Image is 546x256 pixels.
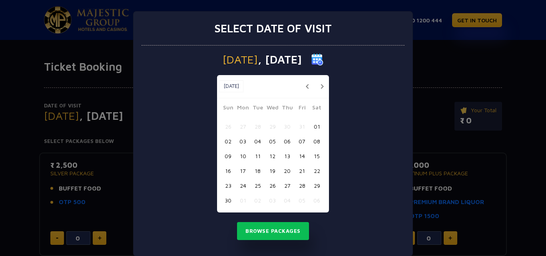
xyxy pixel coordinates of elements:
button: 07 [295,134,309,149]
button: 30 [221,193,235,208]
button: 30 [280,119,295,134]
button: 05 [265,134,280,149]
span: Fri [295,103,309,114]
button: 25 [250,178,265,193]
button: 14 [295,149,309,163]
button: 10 [235,149,250,163]
span: , [DATE] [258,54,302,65]
img: calender icon [311,54,323,65]
button: 03 [265,193,280,208]
button: 06 [309,193,324,208]
button: 17 [235,163,250,178]
button: 19 [265,163,280,178]
button: 01 [235,193,250,208]
button: 27 [235,119,250,134]
button: Browse Packages [237,222,309,240]
button: 11 [250,149,265,163]
button: 29 [309,178,324,193]
button: 09 [221,149,235,163]
button: 04 [280,193,295,208]
span: Thu [280,103,295,114]
button: 05 [295,193,309,208]
button: 15 [309,149,324,163]
button: 28 [250,119,265,134]
span: Wed [265,103,280,114]
button: 03 [235,134,250,149]
button: 12 [265,149,280,163]
span: Tue [250,103,265,114]
button: 31 [295,119,309,134]
button: 21 [295,163,309,178]
span: [DATE] [223,54,258,65]
button: 02 [221,134,235,149]
h3: Select date of visit [214,22,332,35]
button: 26 [265,178,280,193]
button: 27 [280,178,295,193]
button: 26 [221,119,235,134]
button: 22 [309,163,324,178]
button: 16 [221,163,235,178]
button: 23 [221,178,235,193]
button: [DATE] [219,80,243,92]
span: Sat [309,103,324,114]
button: 13 [280,149,295,163]
button: 06 [280,134,295,149]
button: 29 [265,119,280,134]
button: 18 [250,163,265,178]
span: Sun [221,103,235,114]
button: 08 [309,134,324,149]
button: 02 [250,193,265,208]
button: 04 [250,134,265,149]
button: 01 [309,119,324,134]
button: 24 [235,178,250,193]
span: Mon [235,103,250,114]
button: 20 [280,163,295,178]
button: 28 [295,178,309,193]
